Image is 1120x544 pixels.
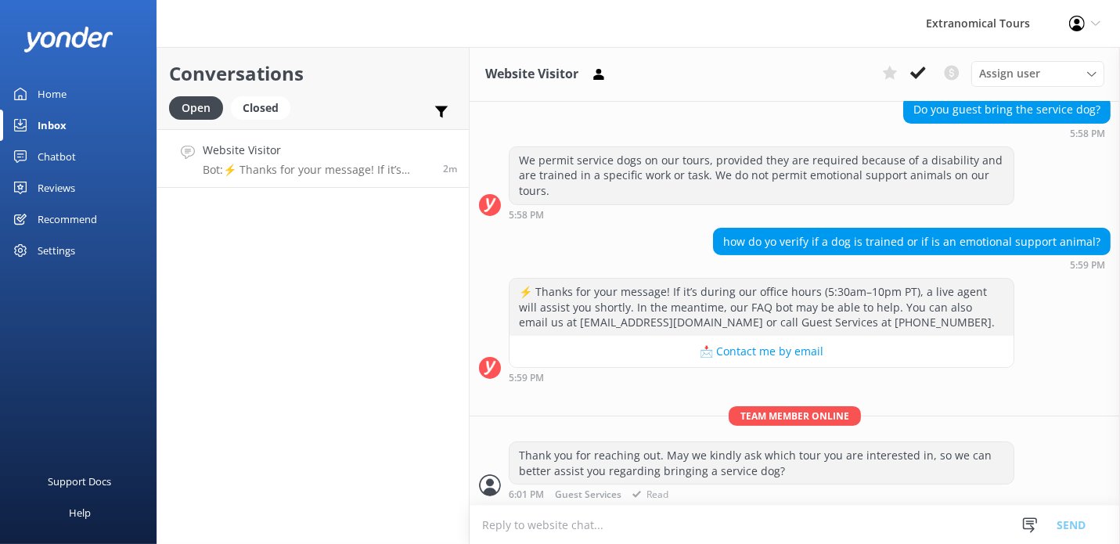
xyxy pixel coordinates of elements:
[38,78,67,110] div: Home
[38,204,97,235] div: Recommend
[485,64,578,85] h3: Website Visitor
[1070,129,1105,139] strong: 5:58 PM
[38,141,76,172] div: Chatbot
[509,209,1014,220] div: Sep 30 2025 05:58pm (UTC -07:00) America/Tijuana
[231,99,298,116] a: Closed
[979,65,1040,82] span: Assign user
[510,147,1014,204] div: We permit service dogs on our tours, provided they are required because of a disability and are t...
[971,61,1104,86] div: Assign User
[509,372,1014,383] div: Sep 30 2025 05:59pm (UTC -07:00) America/Tijuana
[555,490,621,500] span: Guest Services
[509,490,544,500] strong: 6:01 PM
[169,96,223,120] div: Open
[714,229,1110,255] div: how do yo verify if a dog is trained or if is an emotional support animal?
[729,406,861,426] span: Team member online
[1070,261,1105,270] strong: 5:59 PM
[23,27,113,52] img: yonder-white-logo.png
[49,466,112,497] div: Support Docs
[169,59,457,88] h2: Conversations
[203,163,431,177] p: Bot: ⚡ Thanks for your message! If it’s during our office hours (5:30am–10pm PT), a live agent wi...
[903,128,1111,139] div: Sep 30 2025 05:58pm (UTC -07:00) America/Tijuana
[713,259,1111,270] div: Sep 30 2025 05:59pm (UTC -07:00) America/Tijuana
[231,96,290,120] div: Closed
[510,336,1014,367] button: 📩 Contact me by email
[904,96,1110,123] div: Do you guest bring the service dog?
[38,110,67,141] div: Inbox
[627,490,668,500] span: Read
[38,172,75,204] div: Reviews
[510,442,1014,484] div: Thank you for reaching out. May we kindly ask which tour you are interested in, so we can better ...
[510,279,1014,336] div: ⚡ Thanks for your message! If it’s during our office hours (5:30am–10pm PT), a live agent will as...
[169,99,231,116] a: Open
[203,142,431,159] h4: Website Visitor
[38,235,75,266] div: Settings
[509,488,1014,500] div: Sep 30 2025 06:01pm (UTC -07:00) America/Tijuana
[157,129,469,188] a: Website VisitorBot:⚡ Thanks for your message! If it’s during our office hours (5:30am–10pm PT), a...
[69,497,91,528] div: Help
[509,211,544,220] strong: 5:58 PM
[509,373,544,383] strong: 5:59 PM
[443,162,457,175] span: Sep 30 2025 05:59pm (UTC -07:00) America/Tijuana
